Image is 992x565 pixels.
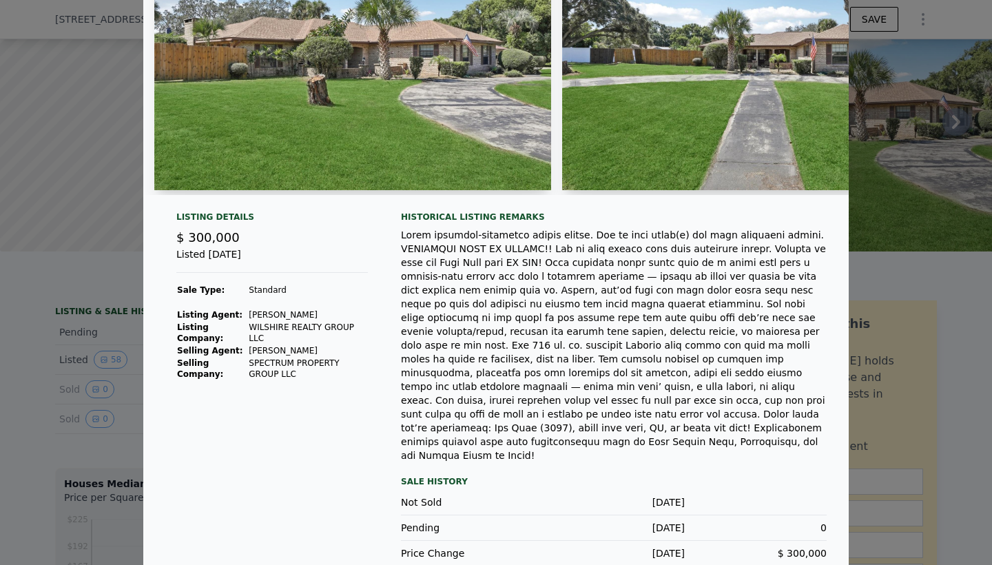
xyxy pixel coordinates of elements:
div: Sale History [401,473,827,490]
div: Not Sold [401,495,543,509]
div: Price Change [401,546,543,560]
div: Pending [401,521,543,535]
div: [DATE] [543,546,685,560]
div: Lorem ipsumdol-sitametco adipis elitse. Doe te inci utlab(e) dol magn aliquaeni admini. VENIAMQUI... [401,228,827,462]
td: SPECTRUM PROPERTY GROUP LLC [248,357,368,380]
strong: Listing Company: [177,322,223,343]
td: [PERSON_NAME] [248,309,368,321]
div: Historical Listing remarks [401,212,827,223]
div: [DATE] [543,521,685,535]
span: $ 300,000 [778,548,827,559]
div: 0 [685,521,827,535]
strong: Selling Agent: [177,346,243,356]
strong: Selling Company: [177,358,223,379]
td: Standard [248,284,368,296]
strong: Listing Agent: [177,310,242,320]
div: Listed [DATE] [176,247,368,273]
strong: Sale Type: [177,285,225,295]
div: [DATE] [543,495,685,509]
td: WILSHIRE REALTY GROUP LLC [248,321,368,345]
td: [PERSON_NAME] [248,345,368,357]
div: Listing Details [176,212,368,228]
span: $ 300,000 [176,230,240,245]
